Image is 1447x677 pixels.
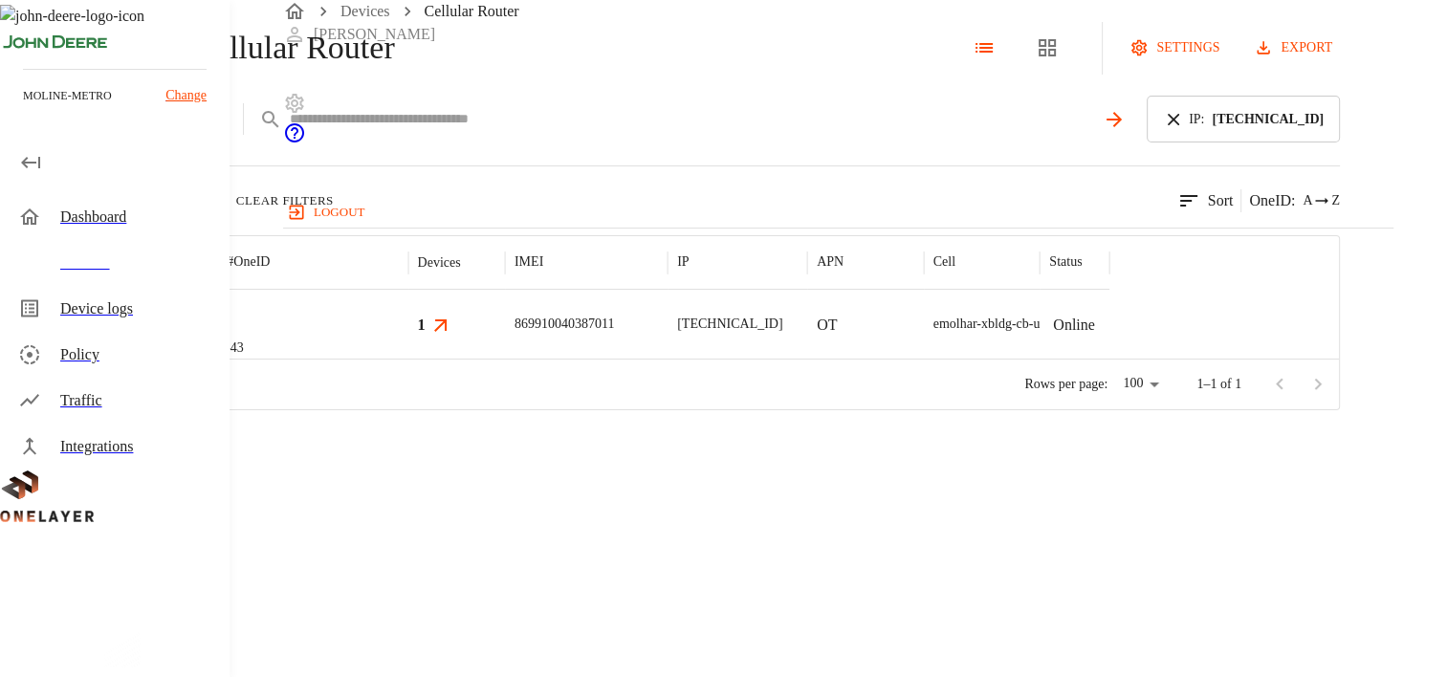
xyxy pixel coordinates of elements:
[933,315,1289,334] div: emolhar-xbldg-cb-us-eNB493831 #DH240725609::NOKIA::ASIB
[515,315,614,334] p: 869910040387011
[933,317,1114,331] span: emolhar-xbldg-cb-us-eNB493831
[283,197,372,228] button: logout
[1053,314,1095,337] p: Online
[677,252,689,272] p: IP
[340,3,390,19] a: Devices
[314,23,435,46] p: [PERSON_NAME]
[677,315,782,334] p: [TECHNICAL_ID]
[515,252,543,272] p: IMEI
[353,429,420,456] div: MultiTech
[227,254,270,269] span: # OneID
[418,255,461,271] div: Devices
[283,131,306,147] span: Support Portal
[1115,370,1166,398] div: 100
[283,197,1393,228] a: logout
[1049,252,1082,272] p: Status
[1024,375,1107,394] p: Rows per page:
[817,252,844,272] p: APN
[283,131,306,147] a: onelayer-support
[1196,375,1241,394] p: 1–1 of 1
[418,314,426,336] h3: 1
[933,252,955,272] p: Cell
[817,314,837,337] p: OT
